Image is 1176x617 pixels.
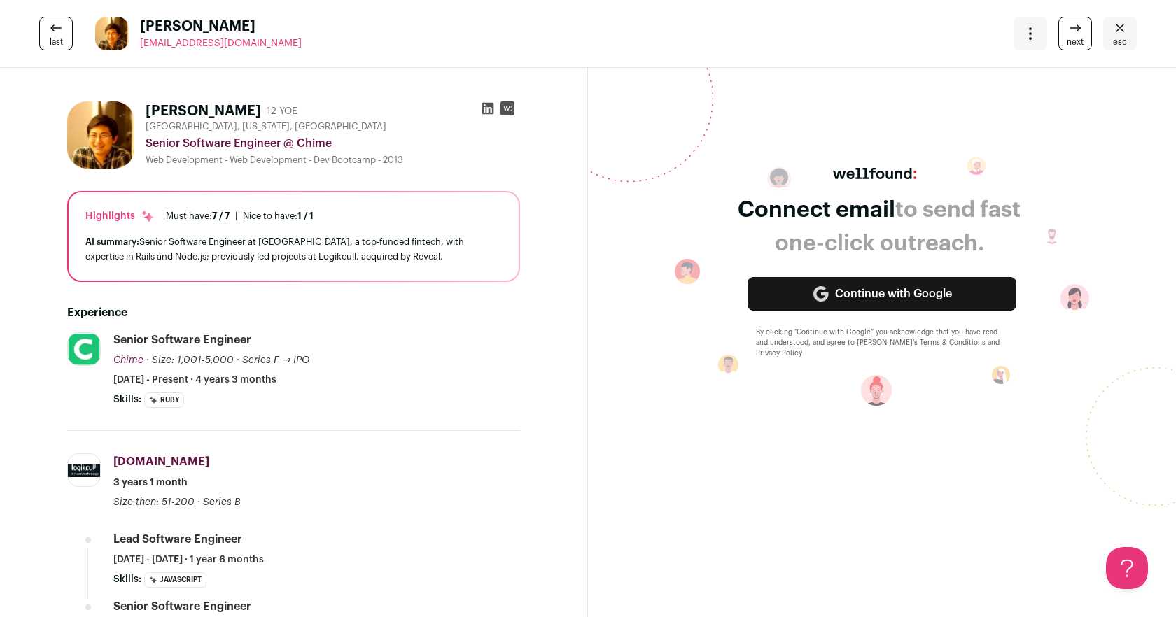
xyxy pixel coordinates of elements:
span: Series B [203,497,241,507]
span: 3 years 1 month [113,476,188,490]
span: · [237,353,239,367]
span: [EMAIL_ADDRESS][DOMAIN_NAME] [140,38,302,48]
ul: | [166,211,314,222]
div: Web Development - Web Development - Dev Bootcamp - 2013 [146,155,520,166]
a: Close [1103,17,1137,50]
span: [GEOGRAPHIC_DATA], [US_STATE], [GEOGRAPHIC_DATA] [146,121,386,132]
span: · [197,495,200,509]
div: Senior Software Engineer [113,599,251,614]
a: last [39,17,73,50]
a: Continue with Google [748,277,1016,311]
span: · Size: 1,001-5,000 [146,355,234,365]
span: Skills: [113,572,141,586]
h1: [PERSON_NAME] [146,101,261,121]
span: 1 / 1 [297,211,314,220]
div: Lead Software Engineer [113,532,242,547]
span: last [50,36,63,48]
span: [DATE] - Present · 4 years 3 months [113,373,276,387]
span: [DOMAIN_NAME] [113,456,209,467]
img: fa698806544140575467f6b0d2ce1d5ce70e7e4287aeb1a033586b008fca72dd [95,17,129,50]
a: next [1058,17,1092,50]
span: AI summary: [85,237,139,246]
div: Senior Software Engineer @ Chime [146,135,520,152]
div: Senior Software Engineer at [GEOGRAPHIC_DATA], a top-funded fintech, with expertise in Rails and ... [85,234,502,264]
span: next [1067,36,1084,48]
img: 874c80e988dac489567fdb6aebea3cc954eef60fda091b76d6769631bfa5acca.jpg [68,464,100,477]
img: fa698806544140575467f6b0d2ce1d5ce70e7e4287aeb1a033586b008fca72dd [67,101,134,169]
span: Skills: [113,392,141,406]
span: Series F → IPO [242,355,309,365]
span: Connect email [738,199,895,221]
span: esc [1113,36,1127,48]
span: [DATE] - [DATE] · 1 year 6 months [113,553,264,567]
a: [EMAIL_ADDRESS][DOMAIN_NAME] [140,36,302,50]
div: 12 YOE [267,104,297,118]
span: Chime [113,355,143,365]
img: 3699dca97813682a577907df477cefdf7c0d892733a4eb1ca53a8f45781c3ef1.jpg [68,334,100,365]
h2: Experience [67,304,520,321]
span: 7 / 7 [212,211,230,220]
button: Open dropdown [1014,17,1047,50]
div: Nice to have: [243,211,314,222]
li: JavaScript [144,572,206,588]
div: to send fast one-click outreach. [738,193,1021,260]
span: [PERSON_NAME] [140,17,302,36]
div: Highlights [85,209,155,223]
span: Size then: 51-200 [113,497,195,507]
li: Ruby [144,392,184,408]
div: Must have: [166,211,230,222]
div: Senior Software Engineer [113,332,251,348]
div: By clicking “Continue with Google” you acknowledge that you have read and understood, and agree t... [756,327,1008,359]
iframe: Help Scout Beacon - Open [1106,547,1148,589]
